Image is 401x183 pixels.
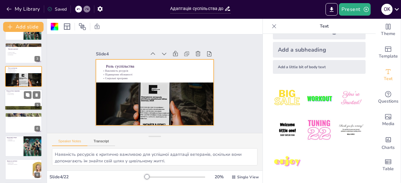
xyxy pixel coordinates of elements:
[5,43,42,64] div: 3
[94,74,193,122] p: Роль суспільства
[273,84,302,113] img: 1.jpeg
[101,72,199,119] p: Важливість ресурсів
[33,91,40,99] button: Delete Slide
[7,117,40,119] p: Програми стажування
[52,139,87,146] button: Speaker Notes
[325,3,338,16] button: Export to PowerPoint
[7,53,40,54] p: Психологічні проблеми
[237,175,259,180] span: Single View
[7,94,40,95] p: Освітні програми
[7,71,40,73] p: Соціальні програми
[103,65,201,112] p: Соціальні програми
[376,131,401,154] div: Add charts and graphs
[339,3,370,16] button: Present
[376,41,401,64] div: Add ready made slides
[35,103,40,108] div: 5
[7,52,40,53] p: Соціальна ізоляція
[7,90,40,92] p: Психологічна підтримка
[8,48,41,50] p: Виклики адаптації
[305,115,334,145] img: 5.jpeg
[382,120,394,127] span: Media
[7,54,40,55] p: Дискримінація
[34,56,40,62] div: 3
[379,53,398,60] span: Template
[170,4,224,13] input: Insert title
[5,159,42,180] div: 8
[24,91,31,99] button: Duplicate Slide
[7,93,40,94] p: Групи підтримки
[376,19,401,41] div: Change the overall theme
[273,147,302,176] img: 7.jpeg
[7,160,31,162] p: Закони та політики
[52,148,258,165] textarea: Наявність ресурсів є критично важливою для успішної адаптації ветеранів, оскільки вони допомагают...
[102,69,200,115] p: Підвищення обізнаності
[62,22,72,32] div: Layout
[7,139,22,140] p: Соціалізація
[7,161,31,163] p: Права ветеранів
[7,116,40,117] p: Тренінги
[8,67,41,69] p: Роль суспільства
[381,30,395,37] span: Theme
[87,139,115,146] button: Transcript
[305,84,334,113] img: 2.jpeg
[7,91,40,93] p: Терапія
[279,19,369,34] p: Text
[376,64,401,86] div: Add text boxes
[7,163,31,164] p: Правова основа
[5,66,42,87] div: 4
[5,89,42,110] div: 5
[49,174,145,180] div: Slide 4 / 22
[34,172,40,178] div: 8
[7,140,22,142] p: Організація заходів
[34,149,40,155] div: 7
[79,23,86,30] span: Position
[5,113,42,133] div: 6
[3,22,44,32] button: Add slide
[149,112,197,138] div: Slide 4
[273,115,302,145] img: 4.jpeg
[34,126,40,131] div: 6
[384,75,393,82] span: Text
[34,79,40,85] div: 4
[5,136,42,156] div: 7
[7,164,31,165] p: Інформування суспільства
[383,165,394,172] span: Table
[336,115,366,145] img: 6.jpeg
[376,86,401,109] div: Get real-time input from your audience
[7,138,22,140] p: Рівний доступ
[7,70,40,72] p: Підвищення обізнаності
[381,4,393,15] div: O K
[7,114,40,115] p: Освіта та професійна підготовка
[381,3,393,16] button: O K
[211,174,227,180] div: 20 %
[47,6,67,12] div: Saved
[7,69,40,70] p: Важливість ресурсів
[376,109,401,131] div: Add images, graphics, shapes or video
[273,42,366,58] div: Add a subheading
[34,33,40,38] div: 2
[273,60,366,74] div: Add a little bit of body text
[7,137,22,139] p: Інклюзивні заходи
[378,98,398,105] span: Questions
[336,84,366,113] img: 3.jpeg
[7,115,40,116] p: Навчальні курси
[376,154,401,176] div: Add a table
[5,4,43,14] button: My Library
[382,144,395,151] span: Charts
